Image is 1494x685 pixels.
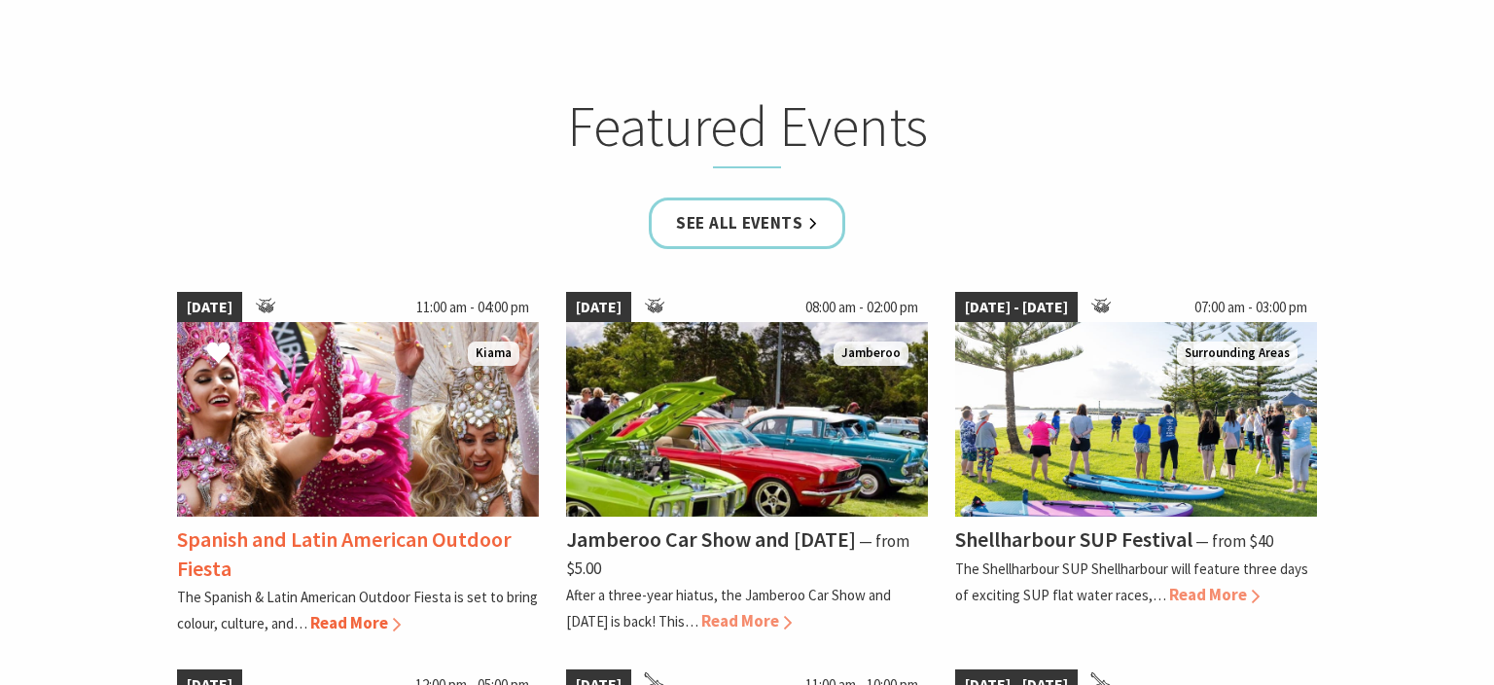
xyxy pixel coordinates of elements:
a: [DATE] 11:00 am - 04:00 pm Dancers in jewelled pink and silver costumes with feathers, holding th... [177,292,539,636]
img: Jodie Edwards Welcome to Country [955,322,1317,517]
span: Read More [310,612,401,633]
span: Surrounding Areas [1177,342,1298,366]
h4: Spanish and Latin American Outdoor Fiesta [177,525,512,581]
h2: Featured Events [366,92,1128,168]
span: [DATE] - [DATE] [955,292,1078,323]
span: Jamberoo [834,342,908,366]
span: ⁠— from $40 [1195,530,1273,552]
img: Dancers in jewelled pink and silver costumes with feathers, holding their hands up while smiling [177,322,539,517]
h4: Shellharbour SUP Festival [955,525,1192,553]
span: [DATE] [177,292,242,323]
span: Kiama [468,342,519,366]
a: [DATE] 08:00 am - 02:00 pm Jamberoo Car Show Jamberoo Jamberoo Car Show and [DATE] ⁠— from $5.00 ... [566,292,928,636]
button: Click to Favourite Spanish and Latin American Outdoor Fiesta [187,321,250,387]
p: The Shellharbour SUP Shellharbour will feature three days of exciting SUP flat water races,… [955,559,1308,604]
h4: Jamberoo Car Show and [DATE] [566,525,856,553]
img: Jamberoo Car Show [566,322,928,517]
span: [DATE] [566,292,631,323]
span: Read More [701,610,792,631]
span: ⁠— from $5.00 [566,530,909,578]
p: The Spanish & Latin American Outdoor Fiesta is set to bring colour, culture, and… [177,588,538,632]
span: 08:00 am - 02:00 pm [796,292,928,323]
span: 07:00 am - 03:00 pm [1185,292,1317,323]
a: [DATE] - [DATE] 07:00 am - 03:00 pm Jodie Edwards Welcome to Country Surrounding Areas Shellharbo... [955,292,1317,636]
p: After a three-year hiatus, the Jamberoo Car Show and [DATE] is back! This… [566,586,891,631]
a: See all Events [649,198,845,249]
span: Read More [1169,584,1260,605]
span: 11:00 am - 04:00 pm [407,292,539,323]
